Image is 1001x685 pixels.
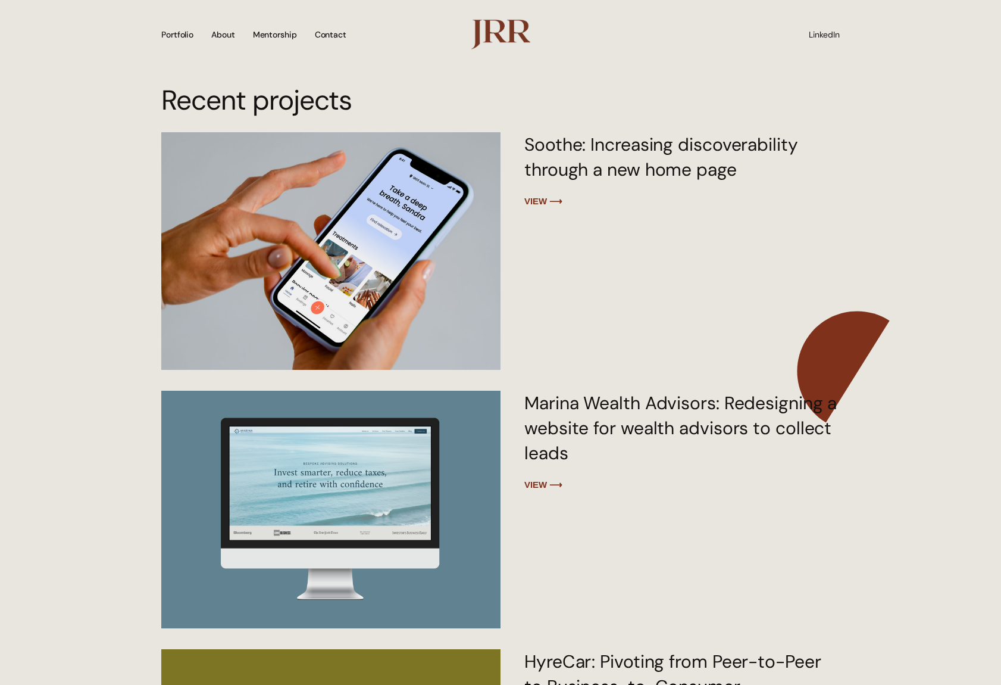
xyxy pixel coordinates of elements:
img: logo [471,19,530,49]
a: Mentorship [253,14,297,55]
a: Portfolio [161,14,193,55]
img: hand holding a phone showcasing the Soothe app [158,97,501,403]
a: hand holding a phone showcasing the Soothe app [161,132,500,370]
a: Read more about Soothe: Increasing discoverability through a new home page [524,196,562,206]
nav: Menu [161,14,433,55]
a: Read more about Marina Wealth Advisors: Redesigning a website for wealth advisors to collect leads [524,479,562,490]
h2: Recent projects [161,82,840,119]
a: Marina Wealth Advisors: Redesigning a website for wealth advisors to collect leads [524,391,837,465]
a: LinkedIn [809,30,840,39]
a: Soothe: Increasing discoverability through a new home page [524,133,798,181]
a: About [211,14,235,55]
a: Contact [315,14,346,55]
